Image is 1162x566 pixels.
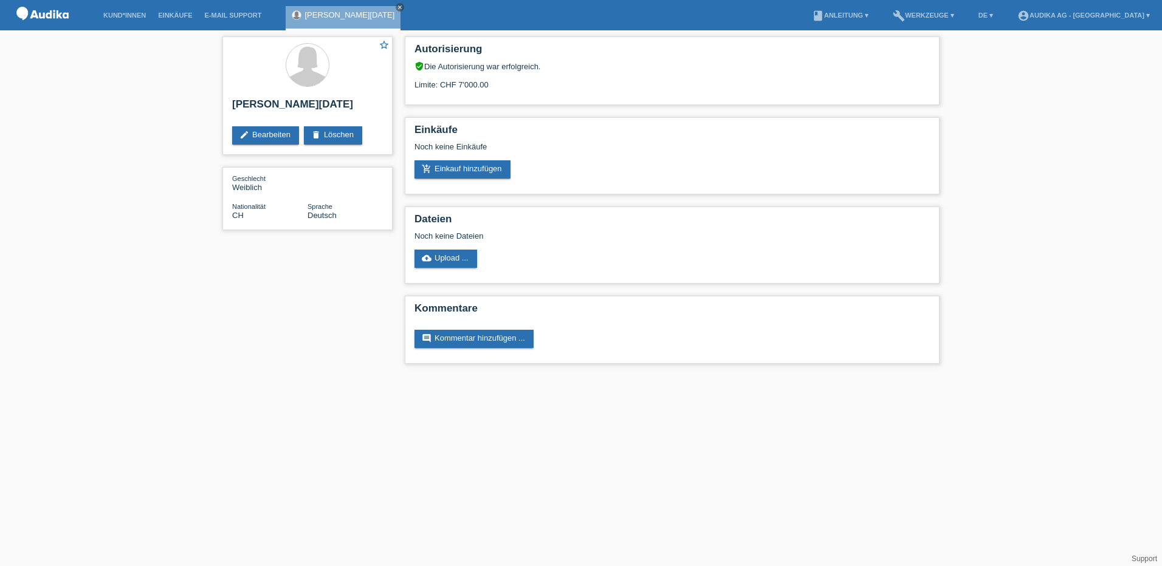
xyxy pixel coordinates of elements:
[812,10,824,22] i: book
[414,302,930,321] h2: Kommentare
[1011,12,1156,19] a: account_circleAudika AG - [GEOGRAPHIC_DATA] ▾
[199,12,268,19] a: E-Mail Support
[414,250,477,268] a: cloud_uploadUpload ...
[232,126,299,145] a: editBearbeiten
[232,211,244,220] span: Schweiz
[12,24,73,33] a: POS — MF Group
[1017,10,1030,22] i: account_circle
[422,333,431,343] i: comment
[379,39,390,52] a: star_border
[232,174,308,192] div: Weiblich
[414,124,930,142] h2: Einkäufe
[414,160,511,179] a: add_shopping_cartEinkauf hinzufügen
[806,12,875,19] a: bookAnleitung ▾
[414,231,786,240] div: Noch keine Dateien
[311,130,321,140] i: delete
[304,10,394,19] a: [PERSON_NAME][DATE]
[304,126,362,145] a: deleteLöschen
[152,12,198,19] a: Einkäufe
[972,12,999,19] a: DE ▾
[893,10,905,22] i: build
[414,71,930,89] div: Limite: CHF 7'000.00
[422,253,431,263] i: cloud_upload
[414,142,930,160] div: Noch keine Einkäufe
[396,3,404,12] a: close
[1132,554,1157,563] a: Support
[414,43,930,61] h2: Autorisierung
[239,130,249,140] i: edit
[397,4,403,10] i: close
[414,61,424,71] i: verified_user
[232,98,383,117] h2: [PERSON_NAME][DATE]
[308,203,332,210] span: Sprache
[232,175,266,182] span: Geschlecht
[414,61,930,71] div: Die Autorisierung war erfolgreich.
[887,12,960,19] a: buildWerkzeuge ▾
[97,12,152,19] a: Kund*innen
[414,330,534,348] a: commentKommentar hinzufügen ...
[422,164,431,174] i: add_shopping_cart
[379,39,390,50] i: star_border
[232,203,266,210] span: Nationalität
[308,211,337,220] span: Deutsch
[414,213,930,231] h2: Dateien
